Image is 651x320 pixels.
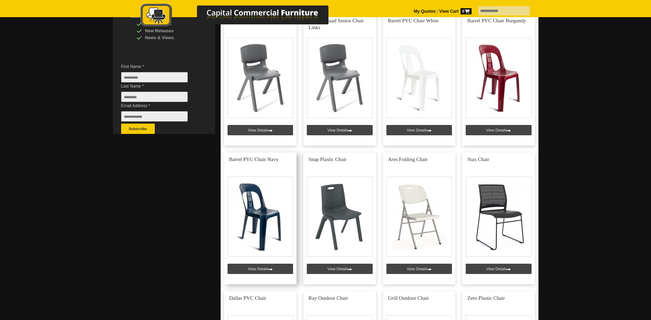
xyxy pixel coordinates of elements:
input: Email Address * [121,111,188,122]
span: Last Name * [121,83,198,90]
span: First Name * [121,63,198,70]
input: Last Name * [121,92,188,102]
a: Capital Commercial Furniture Logo [121,3,362,31]
input: First Name * [121,72,188,82]
button: Subscribe [121,124,155,134]
span: Email Address * [121,102,198,109]
div: News & Views [137,34,202,41]
a: View Cart0 [438,9,471,14]
span: 0 [461,8,472,14]
img: Capital Commercial Furniture Logo [121,3,362,28]
strong: View Cart [439,9,472,14]
a: My Quotes [414,9,436,14]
